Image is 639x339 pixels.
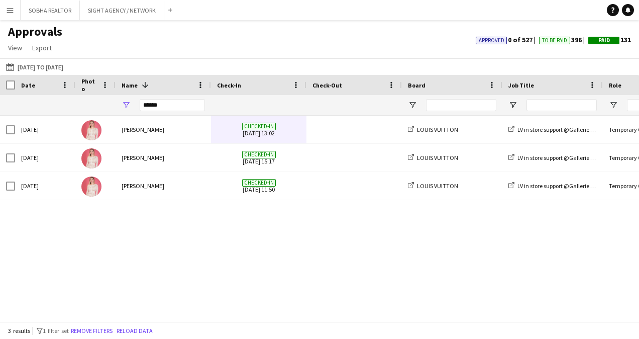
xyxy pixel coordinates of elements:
span: LOUIS VUITTON [417,126,458,133]
div: [DATE] [15,116,75,143]
div: [DATE] [15,144,75,172]
button: SIGHT AGENCY / NETWORK [80,1,164,20]
span: [DATE] 13:02 [217,116,300,143]
span: Paid [598,37,610,44]
span: LV in store support @Gallerie Lafeyette [517,182,614,190]
span: LOUIS VUITTON [417,182,458,190]
img: Svetlana Frolova [81,177,101,197]
button: Open Filter Menu [122,101,131,110]
span: Checked-in [242,123,276,130]
span: Export [32,43,52,52]
a: View [4,41,26,54]
span: 131 [588,35,631,44]
span: Date [21,81,35,89]
span: LV in store support @Gallerie Lafeyette [517,126,614,133]
span: 396 [539,35,588,44]
span: Job Title [508,81,534,89]
span: Role [609,81,621,89]
a: LV in store support @Gallerie Lafeyette [508,154,614,161]
button: SOBHA REALTOR [21,1,80,20]
div: [PERSON_NAME] [116,172,211,200]
img: Svetlana Frolova [81,148,101,168]
a: LOUIS VUITTON [408,126,458,133]
span: Check-Out [312,81,342,89]
a: LOUIS VUITTON [408,182,458,190]
input: Job Title Filter Input [526,99,597,111]
span: [DATE] 15:17 [217,144,300,172]
input: Board Filter Input [426,99,496,111]
span: Check-In [217,81,241,89]
button: [DATE] to [DATE] [4,61,65,73]
button: Reload data [115,325,155,336]
span: Name [122,81,138,89]
span: Photo [81,77,97,93]
span: LOUIS VUITTON [417,154,458,161]
span: 1 filter set [43,327,69,334]
a: LV in store support @Gallerie Lafeyette [508,182,614,190]
a: LV in store support @Gallerie Lafeyette [508,126,614,133]
span: Checked-in [242,151,276,158]
span: Board [408,81,425,89]
div: [PERSON_NAME] [116,144,211,172]
button: Open Filter Menu [508,101,517,110]
span: LV in store support @Gallerie Lafeyette [517,154,614,161]
button: Open Filter Menu [408,101,417,110]
button: Remove filters [69,325,115,336]
span: To Be Paid [542,37,567,44]
a: Export [28,41,56,54]
span: [DATE] 11:50 [217,172,300,200]
div: [PERSON_NAME] [116,116,211,143]
a: LOUIS VUITTON [408,154,458,161]
span: Checked-in [242,179,276,187]
span: View [8,43,22,52]
input: Name Filter Input [140,99,205,111]
div: [DATE] [15,172,75,200]
span: 0 of 527 [476,35,539,44]
img: Svetlana Frolova [81,120,101,140]
span: Approved [479,37,504,44]
button: Open Filter Menu [609,101,618,110]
